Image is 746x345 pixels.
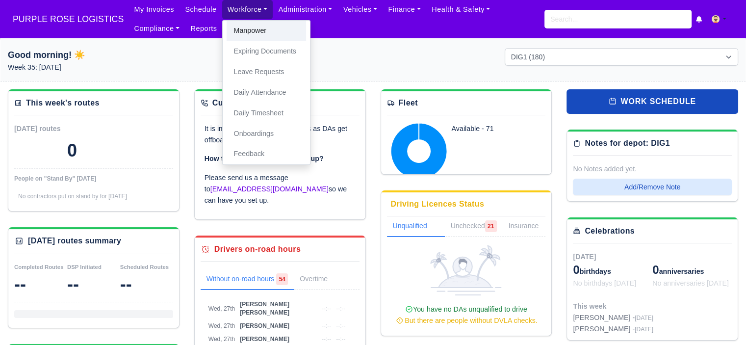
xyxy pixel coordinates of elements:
[210,185,329,193] a: [EMAIL_ADDRESS][DOMAIN_NAME]
[129,19,185,38] a: Compliance
[585,137,670,149] div: Notes for depot: DIG1
[205,153,356,164] p: How to set escalations tracking up?
[208,336,235,343] span: Wed, 27th
[201,269,294,290] a: Without on-road hours
[67,141,77,160] div: 0
[227,21,306,41] a: Manpower
[387,216,445,237] a: Unqualified
[391,304,542,326] div: You have no DAs unqualified to drive
[214,243,301,255] div: Drivers on-road hours
[67,274,120,294] div: --
[336,322,345,329] span: --:--
[8,62,241,73] p: Week 35: [DATE]
[585,225,635,237] div: Celebrations
[240,301,289,316] span: [PERSON_NAME] [PERSON_NAME]
[227,62,306,82] a: Leave Requests
[28,235,121,247] div: [DATE] routes summary
[399,97,418,109] div: Fleet
[227,82,306,103] a: Daily Attendance
[18,193,127,200] span: No contractors put on stand by for [DATE]
[185,19,222,38] a: Reports
[227,124,306,144] a: Onboardings
[573,163,732,175] div: No Notes added yet.
[8,9,129,29] span: PURPLE ROSE LOGISTICS
[14,274,67,294] div: --
[566,89,738,114] a: work schedule
[26,97,100,109] div: This week's routes
[205,123,356,146] p: It is imperative to track escalations as DAs get offboarded with
[14,123,94,134] div: [DATE] routes
[544,10,692,28] input: Search...
[445,216,503,237] a: Unchecked
[485,220,497,232] span: 21
[570,232,746,345] iframe: Chat Widget
[67,264,102,270] small: DSP Initiated
[205,172,356,206] p: Please send us a message to so we can have you set up.
[573,179,732,195] button: Add/Remove Note
[120,274,173,294] div: --
[391,315,542,326] div: But there are people without DVLA checks.
[8,10,129,29] a: PURPLE ROSE LOGISTICS
[336,336,345,343] span: --:--
[240,336,289,343] span: [PERSON_NAME]
[14,264,64,270] small: Completed Routes
[227,103,306,124] a: Daily Timesheet
[8,48,241,62] h1: Good morning! ☀️
[391,198,485,210] div: Driving Licences Status
[14,175,173,183] div: People on "Stand By" [DATE]
[336,305,345,312] span: --:--
[120,264,169,270] small: Scheduled Routes
[227,144,306,164] a: Feedback
[294,269,347,290] a: Overtime
[276,273,288,285] span: 54
[503,216,556,237] a: Insurance
[322,305,331,312] span: --:--
[452,123,531,134] div: Available - 71
[208,305,235,312] span: Wed, 27th
[322,322,331,329] span: --:--
[208,322,235,329] span: Wed, 27th
[240,322,289,329] span: [PERSON_NAME]
[322,336,331,343] span: --:--
[212,97,299,109] div: Customer Escalations
[227,41,306,62] a: Expiring Documents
